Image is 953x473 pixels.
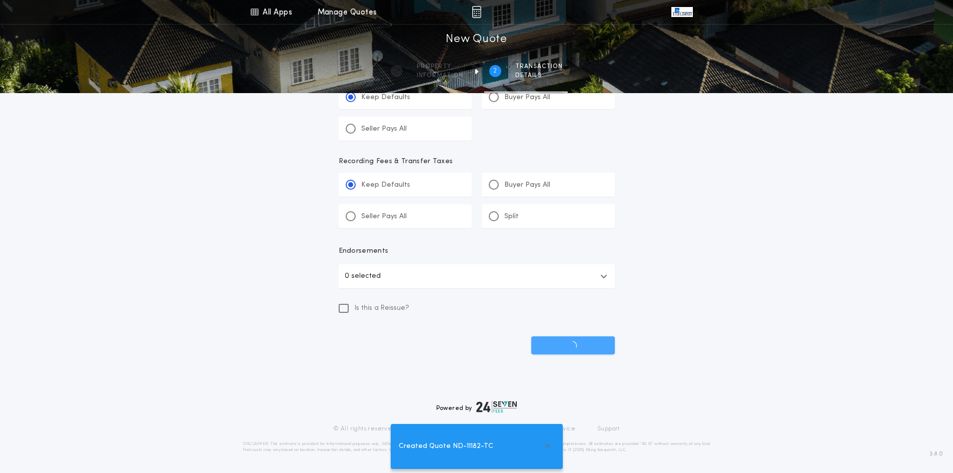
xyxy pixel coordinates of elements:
[361,212,407,222] p: Seller Pays All
[361,93,410,103] p: Keep Defaults
[476,401,517,413] img: logo
[504,212,519,222] p: Split
[361,180,410,190] p: Keep Defaults
[504,93,550,103] p: Buyer Pays All
[446,32,507,48] h1: New Quote
[417,72,463,80] span: information
[399,441,493,452] span: Created Quote ND-11182-TC
[345,270,381,282] p: 0 selected
[671,7,692,17] img: vs-icon
[339,157,615,167] p: Recording Fees & Transfer Taxes
[515,72,563,80] span: details
[493,67,497,75] h2: 2
[417,63,463,71] span: Property
[339,264,615,288] button: 0 selected
[361,124,407,134] p: Seller Pays All
[472,6,481,18] img: img
[339,246,615,256] p: Endorsements
[515,63,563,71] span: Transaction
[504,180,550,190] p: Buyer Pays All
[355,303,409,313] span: Is this a Reissue?
[436,401,517,413] div: Powered by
